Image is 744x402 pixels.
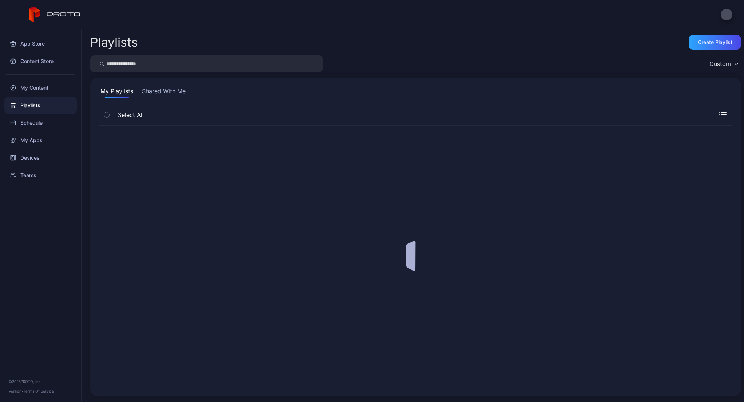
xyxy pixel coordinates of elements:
button: My Playlists [99,87,135,98]
a: App Store [4,35,77,52]
button: Shared With Me [141,87,187,98]
a: Teams [4,167,77,184]
a: My Content [4,79,77,97]
h2: Playlists [90,36,138,49]
div: Custom [709,60,731,67]
a: Content Store [4,52,77,70]
a: Playlists [4,97,77,114]
button: Create Playlist [689,35,741,50]
div: Create Playlist [698,39,732,45]
a: My Apps [4,132,77,149]
a: Devices [4,149,77,167]
div: © 2025 PROTO, Inc. [9,379,72,385]
button: Custom [706,55,741,72]
a: Schedule [4,114,77,132]
a: Terms Of Service [24,389,54,393]
span: Select All [114,110,144,119]
span: Version • [9,389,24,393]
